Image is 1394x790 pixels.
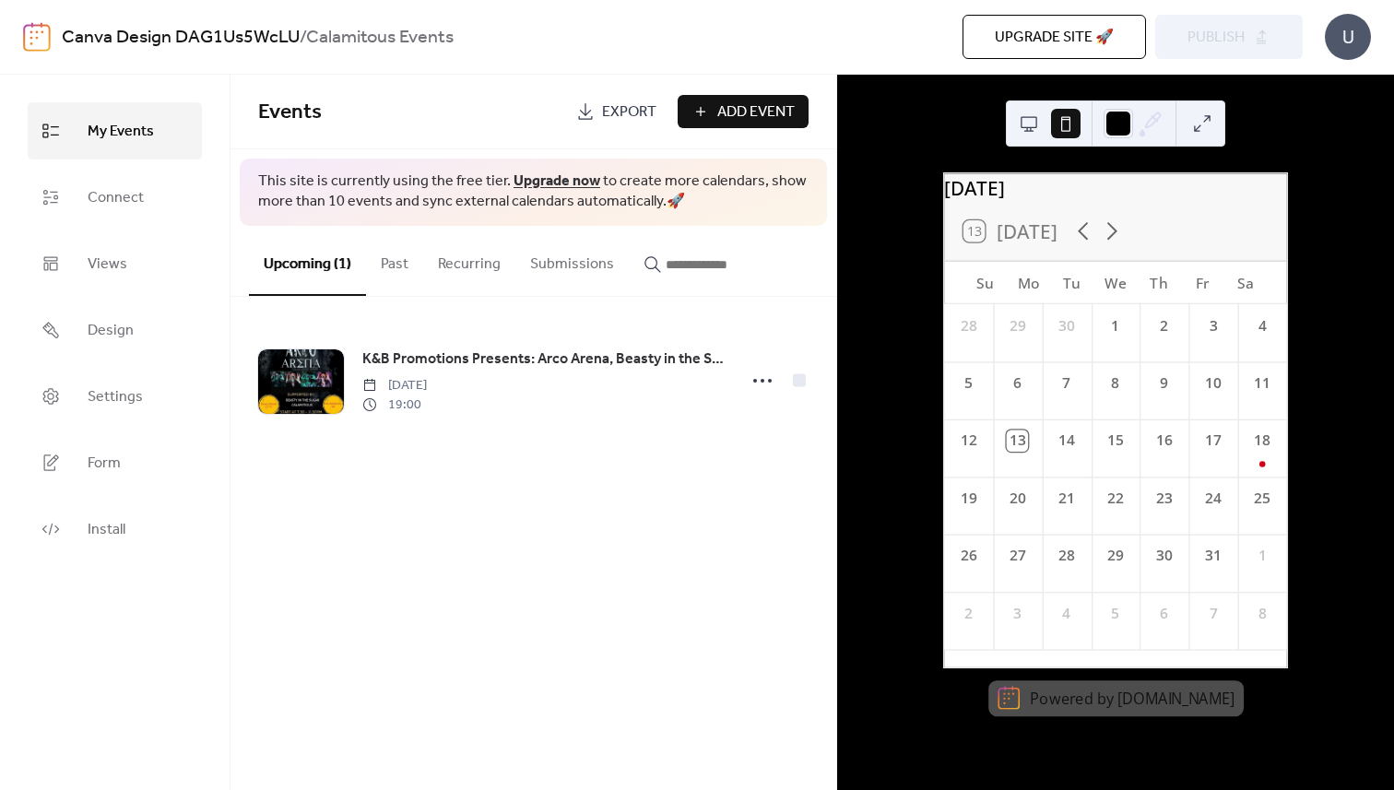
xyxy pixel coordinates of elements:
[1056,603,1077,624] div: 4
[1105,372,1126,394] div: 8
[306,20,454,55] b: Calamitous Events
[362,348,726,371] span: K&B Promotions Presents: Arco Arena, Beasty in the Sugar and Calamitious
[963,261,1007,304] div: Su
[88,183,144,213] span: Connect
[1252,372,1273,394] div: 11
[958,315,979,336] div: 28
[1181,261,1224,304] div: Fr
[28,434,202,491] a: Form
[28,102,202,159] a: My Events
[1203,372,1224,394] div: 10
[23,22,51,52] img: logo
[28,368,202,425] a: Settings
[602,101,656,124] span: Export
[258,171,809,213] span: This site is currently using the free tier. to create more calendars, show more than 10 events an...
[1203,545,1224,566] div: 31
[1203,488,1224,509] div: 24
[1007,488,1028,509] div: 20
[88,449,121,478] span: Form
[958,545,979,566] div: 26
[717,101,795,124] span: Add Event
[1153,372,1175,394] div: 9
[62,20,300,55] a: Canva Design DAG1Us5WcLU
[1056,372,1077,394] div: 7
[1007,261,1050,304] div: Mo
[1252,488,1273,509] div: 25
[1105,430,1126,452] div: 15
[258,92,322,133] span: Events
[28,169,202,226] a: Connect
[1224,261,1268,304] div: Sa
[1007,315,1028,336] div: 29
[366,226,423,294] button: Past
[995,27,1114,49] span: Upgrade site 🚀
[1138,261,1181,304] div: Th
[1007,372,1028,394] div: 6
[1050,261,1093,304] div: Tu
[88,316,134,346] span: Design
[362,376,427,395] span: [DATE]
[28,501,202,558] a: Install
[514,167,600,195] a: Upgrade now
[958,603,979,624] div: 2
[963,15,1146,59] button: Upgrade site 🚀
[1105,545,1126,566] div: 29
[1252,430,1273,452] div: 18
[1056,488,1077,509] div: 21
[1056,545,1077,566] div: 28
[1153,603,1175,624] div: 6
[1093,261,1137,304] div: We
[958,488,979,509] div: 19
[1153,488,1175,509] div: 23
[1252,603,1273,624] div: 8
[1153,545,1175,566] div: 30
[28,301,202,359] a: Design
[958,372,979,394] div: 5
[1153,315,1175,336] div: 2
[362,348,726,371] a: K&B Promotions Presents: Arco Arena, Beasty in the Sugar and Calamitious
[1007,603,1028,624] div: 3
[1056,315,1077,336] div: 30
[1007,430,1028,452] div: 13
[300,20,306,55] b: /
[1203,315,1224,336] div: 3
[944,173,1287,202] div: [DATE]
[1030,688,1235,708] div: Powered by
[1105,315,1126,336] div: 1
[423,226,515,294] button: Recurring
[958,430,979,452] div: 12
[249,226,366,296] button: Upcoming (1)
[362,395,427,415] span: 19:00
[1203,430,1224,452] div: 17
[1056,430,1077,452] div: 14
[678,95,809,128] button: Add Event
[1117,688,1235,708] a: [DOMAIN_NAME]
[562,95,670,128] a: Export
[88,117,154,147] span: My Events
[1252,545,1273,566] div: 1
[1105,603,1126,624] div: 5
[28,235,202,292] a: Views
[515,226,629,294] button: Submissions
[88,515,125,545] span: Install
[1252,315,1273,336] div: 4
[1203,603,1224,624] div: 7
[88,250,127,279] span: Views
[1153,430,1175,452] div: 16
[1007,545,1028,566] div: 27
[1325,14,1371,60] div: U
[88,383,143,412] span: Settings
[1105,488,1126,509] div: 22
